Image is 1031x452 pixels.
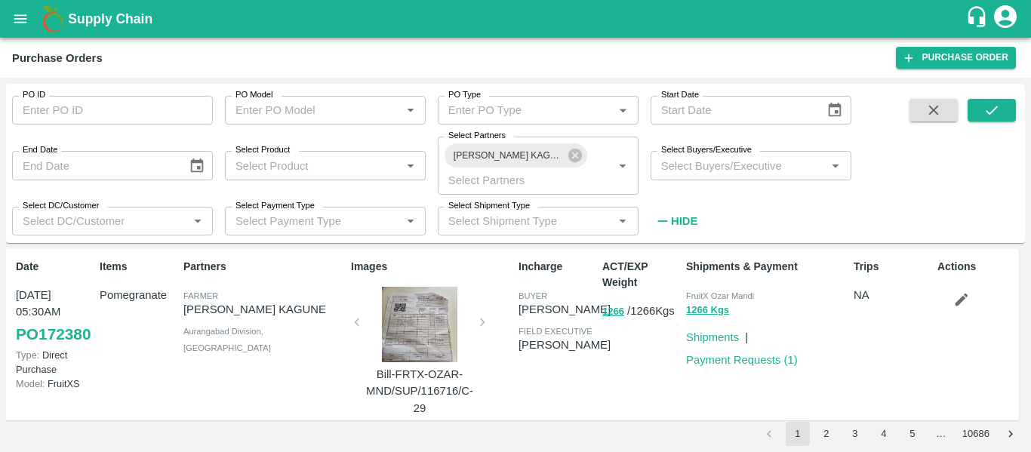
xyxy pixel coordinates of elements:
a: Purchase Order [896,47,1016,69]
b: Supply Chain [68,11,152,26]
button: Open [188,211,208,231]
span: buyer [519,291,547,300]
button: page 1 [786,422,810,446]
div: account of current user [992,3,1019,35]
a: Payment Requests (1) [686,354,798,366]
button: Choose date [183,152,211,180]
span: Farmer [183,291,218,300]
label: Select Shipment Type [448,200,530,212]
button: Open [401,156,420,176]
input: Start Date [651,96,815,125]
p: Actions [937,259,1015,275]
button: Go to page 10686 [958,422,994,446]
p: Shipments & Payment [686,259,848,275]
label: PO ID [23,89,45,101]
button: Open [613,211,632,231]
input: Select Partners [442,170,589,189]
p: Date [16,259,94,275]
p: Bill-FRTX-OZAR-MND/SUP/116716/C-29 [363,366,476,417]
span: FruitX Ozar Mandi [686,291,754,300]
label: Select DC/Customer [23,200,99,212]
label: Select Payment Type [235,200,315,212]
p: FruitXS [16,377,94,391]
button: Open [401,211,420,231]
p: [PERSON_NAME] [519,301,611,318]
label: PO Model [235,89,273,101]
button: Go to page 3 [843,422,867,446]
div: Purchase Orders [12,48,103,68]
p: NA [854,287,931,303]
p: Direct Purchase [16,348,94,377]
button: Hide [651,208,702,234]
label: Select Product [235,144,290,156]
p: [PERSON_NAME] KAGUNE [183,301,345,318]
input: End Date [12,151,177,180]
input: Select DC/Customer [17,211,183,231]
img: logo [38,4,68,34]
div: | [739,323,748,346]
input: Select Payment Type [229,211,377,231]
p: ACT/EXP Weight [602,259,680,291]
span: field executive [519,327,592,336]
p: Trips [854,259,931,275]
div: … [929,427,953,441]
p: Pomegranate [100,287,177,303]
span: Model: [16,378,45,389]
button: Open [826,156,845,176]
button: Go to page 4 [872,422,896,446]
button: 1266 [602,303,624,321]
a: Supply Chain [68,8,965,29]
label: PO Type [448,89,481,101]
button: Go to page 2 [814,422,839,446]
button: Go to page 5 [900,422,925,446]
a: PO172380 [16,321,91,348]
button: Go to next page [999,422,1023,446]
p: Incharge [519,259,596,275]
span: Aurangabad Division , [GEOGRAPHIC_DATA] [183,327,271,352]
a: Shipments [686,331,739,343]
button: open drawer [3,2,38,36]
label: Select Buyers/Executive [661,144,752,156]
input: Select Buyers/Executive [655,155,822,175]
strong: Hide [671,215,697,227]
button: 1266 Kgs [686,302,729,319]
p: / 1266 Kgs [602,303,680,320]
input: Select Product [229,155,396,175]
input: Enter PO ID [12,96,213,125]
span: Type: [16,349,39,361]
nav: pagination navigation [755,422,1025,446]
input: Enter PO Model [229,100,396,120]
label: Start Date [661,89,699,101]
label: Select Partners [448,130,506,142]
input: Select Shipment Type [442,211,589,231]
p: [PERSON_NAME] [519,337,611,353]
label: End Date [23,144,57,156]
p: Images [351,259,512,275]
div: customer-support [965,5,992,32]
span: [PERSON_NAME] KAGUNE-WAKTI, Aurangabad Division-9146333191 [445,148,571,164]
button: Open [613,100,632,120]
p: Items [100,259,177,275]
input: Enter PO Type [442,100,609,120]
p: [DATE] 05:30AM [16,287,94,321]
p: Partners [183,259,345,275]
button: Open [401,100,420,120]
button: Choose date [820,96,849,125]
div: [PERSON_NAME] KAGUNE-WAKTI, Aurangabad Division-9146333191 [445,143,587,168]
button: Open [613,156,632,176]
